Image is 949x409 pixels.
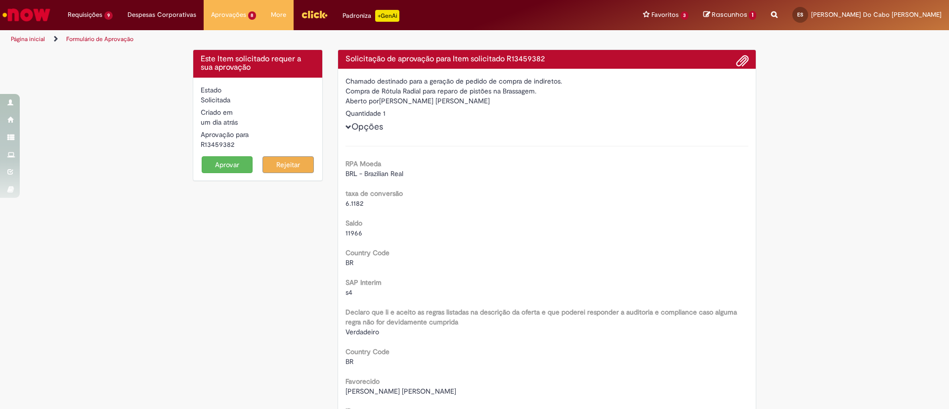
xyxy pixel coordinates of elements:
span: Verdadeiro [345,327,379,336]
p: +GenAi [375,10,399,22]
span: s4 [345,288,352,297]
b: RPA Moeda [345,159,381,168]
span: 3 [681,11,689,20]
b: SAP Interim [345,278,382,287]
div: Quantidade 1 [345,108,749,118]
img: ServiceNow [1,5,52,25]
span: Favoritos [651,10,679,20]
b: Declaro que li e aceito as regras listadas na descrição da oferta e que poderei responder a audit... [345,308,737,326]
img: click_logo_yellow_360x200.png [301,7,328,22]
b: taxa de conversão [345,189,403,198]
span: Aprovações [211,10,246,20]
b: Saldo [345,219,362,227]
span: 6.1182 [345,199,363,208]
span: 9 [104,11,113,20]
span: Rascunhos [712,10,747,19]
span: BRL - Brazilian Real [345,169,403,178]
div: [PERSON_NAME] [PERSON_NAME] [345,96,749,108]
b: Country Code [345,248,389,257]
div: R13459382 [201,139,315,149]
div: Padroniza [343,10,399,22]
span: BR [345,357,353,366]
span: ES [797,11,803,18]
span: 1 [749,11,756,20]
a: Formulário de Aprovação [66,35,133,43]
span: [PERSON_NAME] Do Cabo [PERSON_NAME] [811,10,942,19]
span: More [271,10,286,20]
span: Requisições [68,10,102,20]
h4: Solicitação de aprovação para Item solicitado R13459382 [345,55,749,64]
button: Aprovar [202,156,253,173]
div: Solicitada [201,95,315,105]
ul: Trilhas de página [7,30,625,48]
div: Chamado destinado para a geração de pedido de compra de indiretos. [345,76,749,86]
span: 8 [248,11,257,20]
a: Rascunhos [703,10,756,20]
div: Compra de Rótula Radial para reparo de pistões na Brassagem. [345,86,749,96]
span: 11966 [345,228,362,237]
b: Country Code [345,347,389,356]
span: [PERSON_NAME] [PERSON_NAME] [345,387,456,396]
label: Aberto por [345,96,379,106]
a: Página inicial [11,35,45,43]
span: Despesas Corporativas [128,10,196,20]
span: BR [345,258,353,267]
span: um dia atrás [201,118,238,127]
label: Estado [201,85,221,95]
div: 28/08/2025 17:01:35 [201,117,315,127]
time: 28/08/2025 17:01:35 [201,118,238,127]
h4: Este Item solicitado requer a sua aprovação [201,55,315,72]
button: Rejeitar [262,156,314,173]
label: Criado em [201,107,233,117]
b: Favorecido [345,377,380,386]
label: Aprovação para [201,130,249,139]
